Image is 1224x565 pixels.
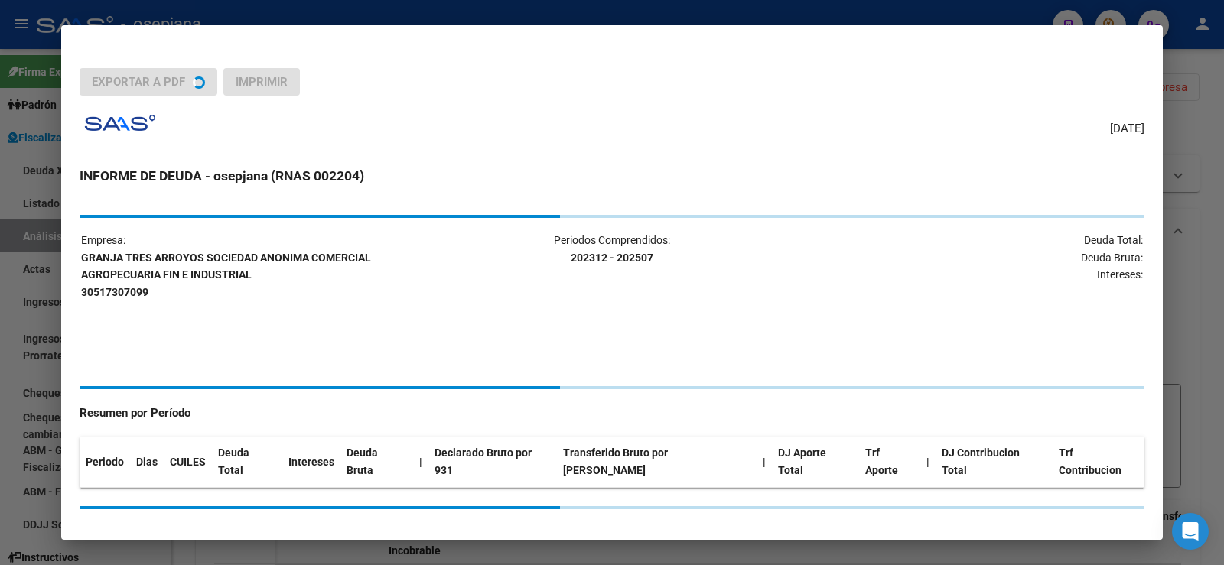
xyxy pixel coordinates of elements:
th: Deuda Total [212,437,282,487]
th: Transferido Bruto por [PERSON_NAME] [557,437,757,487]
h3: INFORME DE DEUDA - osepjana (RNAS 002204) [80,166,1144,186]
p: Periodos Comprendidos: [435,232,788,267]
th: Deuda Bruta [340,437,412,487]
th: | [413,437,428,487]
th: Declarado Bruto por 931 [428,437,557,487]
span: [DATE] [1110,120,1144,138]
th: Intereses [282,437,340,487]
th: Dias [130,437,164,487]
strong: GRANJA TRES ARROYOS SOCIEDAD ANONIMA COMERCIAL AGROPECUARIA FIN E INDUSTRIAL 30517307099 [81,252,371,299]
strong: 202312 - 202507 [571,252,653,264]
th: DJ Contribucion Total [936,437,1053,487]
th: | [920,437,936,487]
button: Imprimir [223,68,300,96]
p: Deuda Total: Deuda Bruta: Intereses: [790,232,1143,284]
th: Trf Aporte [859,437,921,487]
div: Open Intercom Messenger [1172,513,1209,550]
th: Periodo [80,437,130,487]
button: Exportar a PDF [80,68,217,96]
th: Trf Contribucion [1053,437,1144,487]
span: Exportar a PDF [92,75,185,89]
th: CUILES [164,437,212,487]
h4: Resumen por Período [80,404,1144,422]
th: | [757,437,772,487]
span: Imprimir [236,75,288,89]
th: DJ Aporte Total [772,437,859,487]
p: Empresa: [81,232,434,301]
